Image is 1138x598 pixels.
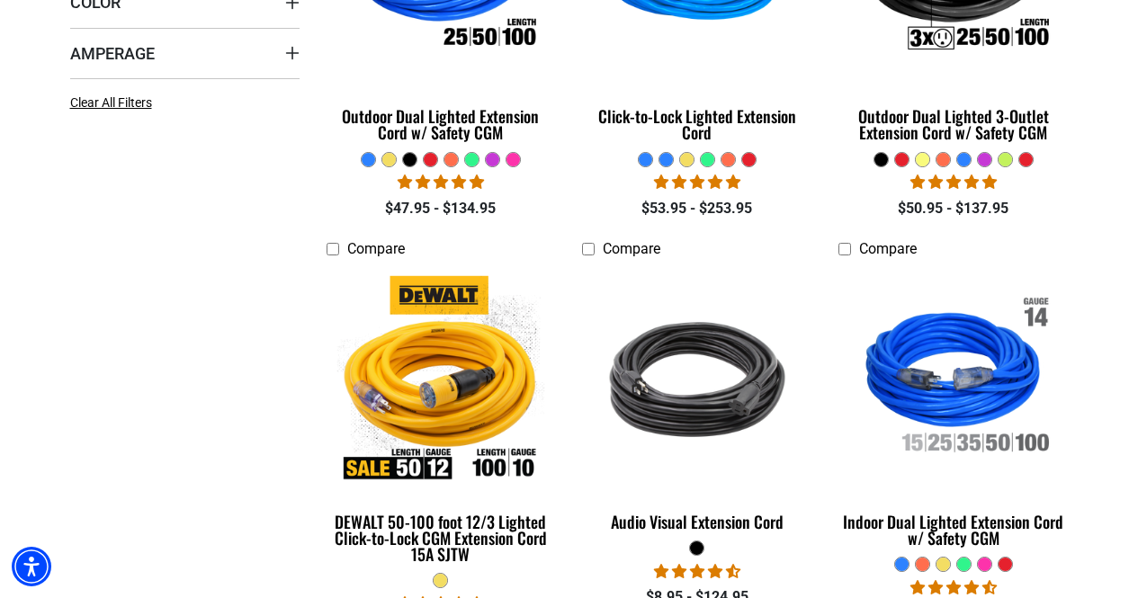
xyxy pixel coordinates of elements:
[582,513,811,530] div: Audio Visual Extension Cord
[327,275,554,482] img: DEWALT 50-100 foot 12/3 Lighted Click-to-Lock CGM Extension Cord 15A SJTW
[840,275,1067,482] img: Indoor Dual Lighted Extension Cord w/ Safety CGM
[70,95,152,110] span: Clear All Filters
[910,174,997,191] span: 4.80 stars
[859,240,917,257] span: Compare
[70,28,300,78] summary: Amperage
[584,275,811,482] img: black
[838,513,1068,546] div: Indoor Dual Lighted Extension Cord w/ Safety CGM
[603,240,660,257] span: Compare
[327,513,556,562] div: DEWALT 50-100 foot 12/3 Lighted Click-to-Lock CGM Extension Cord 15A SJTW
[838,108,1068,140] div: Outdoor Dual Lighted 3-Outlet Extension Cord w/ Safety CGM
[70,94,159,112] a: Clear All Filters
[654,174,740,191] span: 4.87 stars
[398,174,484,191] span: 4.81 stars
[70,43,155,64] span: Amperage
[910,579,997,596] span: 4.40 stars
[12,547,51,586] div: Accessibility Menu
[582,198,811,219] div: $53.95 - $253.95
[347,240,405,257] span: Compare
[582,108,811,140] div: Click-to-Lock Lighted Extension Cord
[582,267,811,540] a: black Audio Visual Extension Cord
[838,198,1068,219] div: $50.95 - $137.95
[654,563,740,580] span: 4.70 stars
[838,267,1068,557] a: Indoor Dual Lighted Extension Cord w/ Safety CGM Indoor Dual Lighted Extension Cord w/ Safety CGM
[327,267,556,573] a: DEWALT 50-100 foot 12/3 Lighted Click-to-Lock CGM Extension Cord 15A SJTW DEWALT 50-100 foot 12/3...
[327,198,556,219] div: $47.95 - $134.95
[327,108,556,140] div: Outdoor Dual Lighted Extension Cord w/ Safety CGM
